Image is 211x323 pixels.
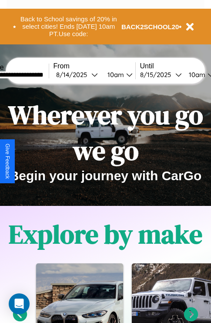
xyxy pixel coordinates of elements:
button: 8/14/2025 [54,70,100,79]
label: From [54,62,135,70]
div: Give Feedback [4,144,10,179]
div: 8 / 14 / 2025 [56,71,91,79]
div: 8 / 15 / 2025 [140,71,175,79]
b: BACK2SCHOOL20 [121,23,179,30]
div: 10am [103,71,126,79]
h1: Explore by make [9,216,202,252]
div: Open Intercom Messenger [9,293,30,314]
button: Back to School savings of 20% in select cities! Ends [DATE] 10am PT.Use code: [16,13,121,40]
button: 10am [100,70,135,79]
div: 10am [184,71,208,79]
